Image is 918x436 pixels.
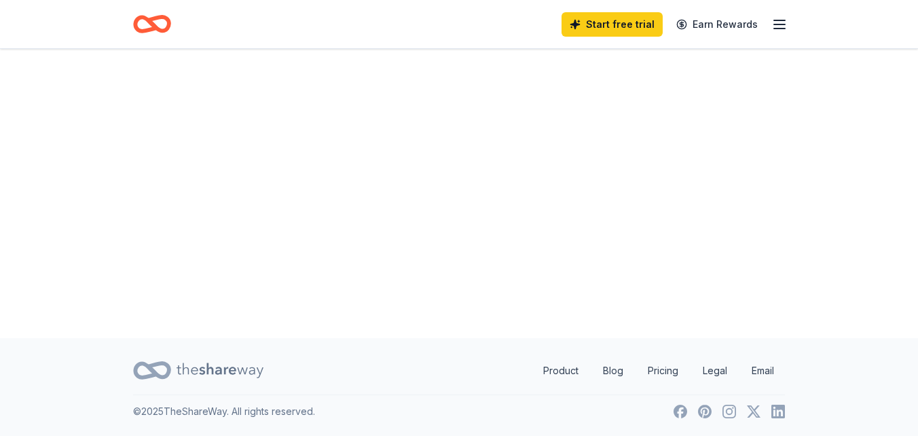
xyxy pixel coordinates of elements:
p: © 2025 TheShareWay. All rights reserved. [133,403,315,420]
a: Blog [592,357,634,384]
a: Start free trial [562,12,663,37]
a: Legal [692,357,738,384]
a: Home [133,8,171,40]
a: Email [741,357,785,384]
nav: quick links [532,357,785,384]
a: Product [532,357,589,384]
a: Earn Rewards [668,12,766,37]
a: Pricing [637,357,689,384]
